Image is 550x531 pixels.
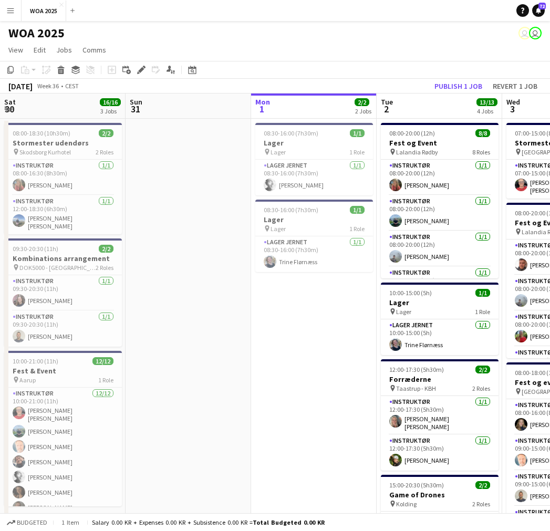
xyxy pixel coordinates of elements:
span: 1 [254,103,270,115]
app-card-role: Instruktør1/108:00-20:00 (12h)[PERSON_NAME] [381,195,499,231]
div: 09:30-20:30 (11h)2/2Kombinations arrangement DOK5000 - [GEOGRAPHIC_DATA]2 RolesInstruktør1/109:30... [4,238,122,347]
span: Total Budgeted 0.00 KR [253,518,325,526]
div: Salary 0.00 KR + Expenses 0.00 KR + Subsistence 0.00 KR = [92,518,325,526]
app-job-card: 08:00-20:00 (12h)8/8Fest og Event Lalandia Rødby8 RolesInstruktør1/108:00-20:00 (12h)[PERSON_NAME... [381,123,499,278]
span: Kolding [396,500,417,508]
div: 3 Jobs [100,107,120,115]
span: 2/2 [475,481,490,489]
button: WOA 2025 [22,1,66,21]
app-card-role: Instruktør1/112:00-18:30 (6h30m)[PERSON_NAME] [PERSON_NAME] [4,195,122,234]
span: 8/8 [475,129,490,137]
h3: Stormester udendørs [4,138,122,148]
span: 1 Role [349,148,365,156]
app-card-role: Instruktør1/108:00-20:00 (12h)[PERSON_NAME] [381,231,499,267]
span: Wed [506,97,520,107]
span: Comms [82,45,106,55]
span: 16/16 [100,98,121,106]
app-card-role: Instruktør1/109:30-20:30 (11h)[PERSON_NAME] [4,275,122,311]
span: Lager [271,225,286,233]
div: 10:00-15:00 (5h)1/1Lager Lager1 RoleLager Jernet1/110:00-15:00 (5h)Trine Flørnæss [381,283,499,355]
button: Revert 1 job [489,79,542,93]
h3: Forræderne [381,374,499,384]
span: Aarup [19,376,36,384]
span: 2/2 [355,98,369,106]
span: 2 Roles [96,264,113,272]
a: View [4,43,27,57]
app-card-role: Lager Jernet1/110:00-15:00 (5h)Trine Flørnæss [381,319,499,355]
h3: Fest og Event [381,138,499,148]
app-user-avatar: Bettina Madsen [518,27,531,39]
span: 10:00-15:00 (5h) [389,289,432,297]
span: Budgeted [17,519,47,526]
span: Sun [130,97,142,107]
span: 15:00-20:30 (5h30m) [389,481,444,489]
app-job-card: 12:00-17:30 (5h30m)2/2Forræderne Taastrup - KBH2 RolesInstruktør1/112:00-17:30 (5h30m)[PERSON_NAM... [381,359,499,471]
app-job-card: 08:30-16:00 (7h30m)1/1Lager Lager1 RoleLager Jernet1/108:30-16:00 (7h30m)Trine Flørnæss [255,200,373,272]
app-card-role: Lager Jernet1/108:30-16:00 (7h30m)[PERSON_NAME] [255,160,373,195]
span: 1/1 [350,206,365,214]
span: 08:00-20:00 (12h) [389,129,435,137]
span: 2 Roles [96,148,113,156]
h3: Fest & Event [4,366,122,376]
span: Sat [4,97,16,107]
span: 1/1 [350,129,365,137]
app-card-role: Instruktør1/109:30-20:30 (11h)[PERSON_NAME] [4,311,122,347]
span: Lager [396,308,411,316]
span: 31 [128,103,142,115]
span: 1/1 [475,289,490,297]
span: Taastrup - KBH [396,384,436,392]
h3: Game of Drones [381,490,499,499]
span: 2 Roles [472,384,490,392]
span: 2 Roles [472,500,490,508]
div: CEST [65,82,79,90]
h3: Lager [255,215,373,224]
span: 08:30-16:00 (7h30m) [264,129,318,137]
span: Lager [271,148,286,156]
span: 2 [379,103,393,115]
h1: WOA 2025 [8,25,65,41]
app-job-card: 10:00-21:00 (11h)12/12Fest & Event Aarup1 RoleInstruktør12/1210:00-21:00 (11h)[PERSON_NAME] [PERS... [4,351,122,506]
span: 30 [3,103,16,115]
h3: Lager [255,138,373,148]
app-card-role: Instruktør1/112:00-17:30 (5h30m)[PERSON_NAME] [PERSON_NAME] [381,396,499,435]
a: Comms [78,43,110,57]
app-job-card: 08:30-16:00 (7h30m)1/1Lager Lager1 RoleLager Jernet1/108:30-16:00 (7h30m)[PERSON_NAME] [255,123,373,195]
span: 09:30-20:30 (11h) [13,245,58,253]
span: 1 Role [98,376,113,384]
span: 1 Role [349,225,365,233]
span: Edit [34,45,46,55]
button: Budgeted [5,517,49,528]
app-job-card: 08:00-18:30 (10h30m)2/2Stormester udendørs Skodsborg Kurhotel2 RolesInstruktør1/108:00-16:30 (8h3... [4,123,122,234]
span: Skodsborg Kurhotel [19,148,71,156]
h3: Kombinations arrangement [4,254,122,263]
span: 2/2 [99,245,113,253]
span: Tue [381,97,393,107]
app-card-role: Instruktør1/108:00-20:00 (12h)[PERSON_NAME] [381,160,499,195]
span: Mon [255,97,270,107]
span: View [8,45,23,55]
app-card-role: Instruktør1/108:00-16:30 (8h30m)[PERSON_NAME] [4,160,122,195]
h3: Lager [381,298,499,307]
span: 8 Roles [472,148,490,156]
span: 1 Role [475,308,490,316]
div: 4 Jobs [477,107,497,115]
app-card-role: Instruktør1/108:00-20:00 (12h) [381,267,499,303]
span: 10:00-21:00 (11h) [13,357,58,365]
a: Edit [29,43,50,57]
span: 12:00-17:30 (5h30m) [389,366,444,373]
span: 12/12 [92,357,113,365]
button: Publish 1 job [430,79,486,93]
span: 2/2 [475,366,490,373]
span: Week 36 [35,82,61,90]
div: 2 Jobs [355,107,371,115]
span: 3 [505,103,520,115]
span: 2/2 [99,129,113,137]
app-user-avatar: Drift Drift [529,27,542,39]
span: 13/13 [476,98,497,106]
